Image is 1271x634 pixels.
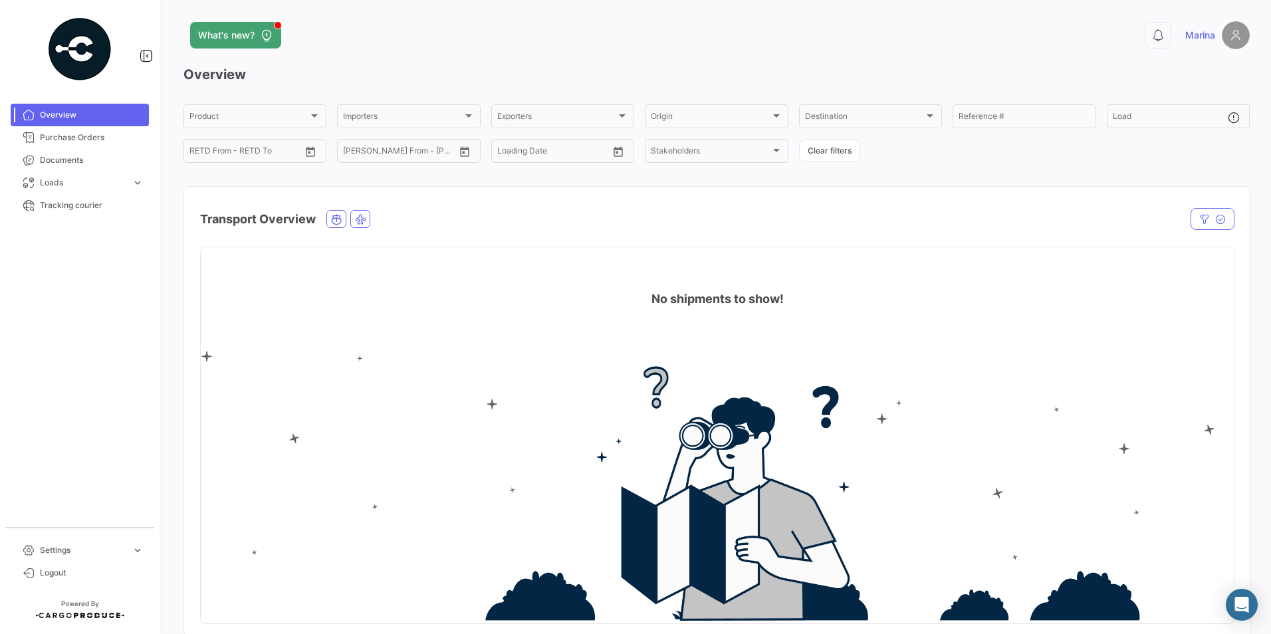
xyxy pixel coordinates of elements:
button: Open calendar [455,142,475,161]
span: expand_more [132,177,144,189]
span: Stakeholders [651,148,770,158]
input: To [525,148,578,158]
button: Ocean [327,211,346,227]
span: Purchase Orders [40,132,144,144]
input: To [217,148,271,158]
img: powered-by.png [47,16,113,82]
a: Documents [11,149,149,171]
input: To [371,148,424,158]
h4: No shipments to show! [651,290,784,308]
span: expand_more [132,544,144,556]
span: Documents [40,154,144,166]
a: Overview [11,104,149,126]
h4: Transport Overview [200,210,316,229]
span: Product [189,114,308,123]
input: From [497,148,516,158]
input: From [189,148,208,158]
h3: Overview [183,65,1250,84]
span: Destination [805,114,924,123]
a: Purchase Orders [11,126,149,149]
a: Tracking courier [11,194,149,217]
span: Importers [343,114,462,123]
button: What's new? [190,22,281,49]
span: Logout [40,567,144,579]
input: From [343,148,362,158]
span: Exporters [497,114,616,123]
span: Settings [40,544,126,556]
span: Overview [40,109,144,121]
img: placeholder-user.png [1222,21,1250,49]
div: Abrir Intercom Messenger [1226,589,1258,621]
span: Marina [1185,29,1215,42]
button: Open calendar [608,142,628,161]
span: Tracking courier [40,199,144,211]
span: Loads [40,177,126,189]
button: Clear filters [799,140,860,161]
button: Air [351,211,370,227]
span: What's new? [198,29,255,42]
button: Open calendar [300,142,320,161]
span: Origin [651,114,770,123]
img: no-info.png [201,351,1234,621]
